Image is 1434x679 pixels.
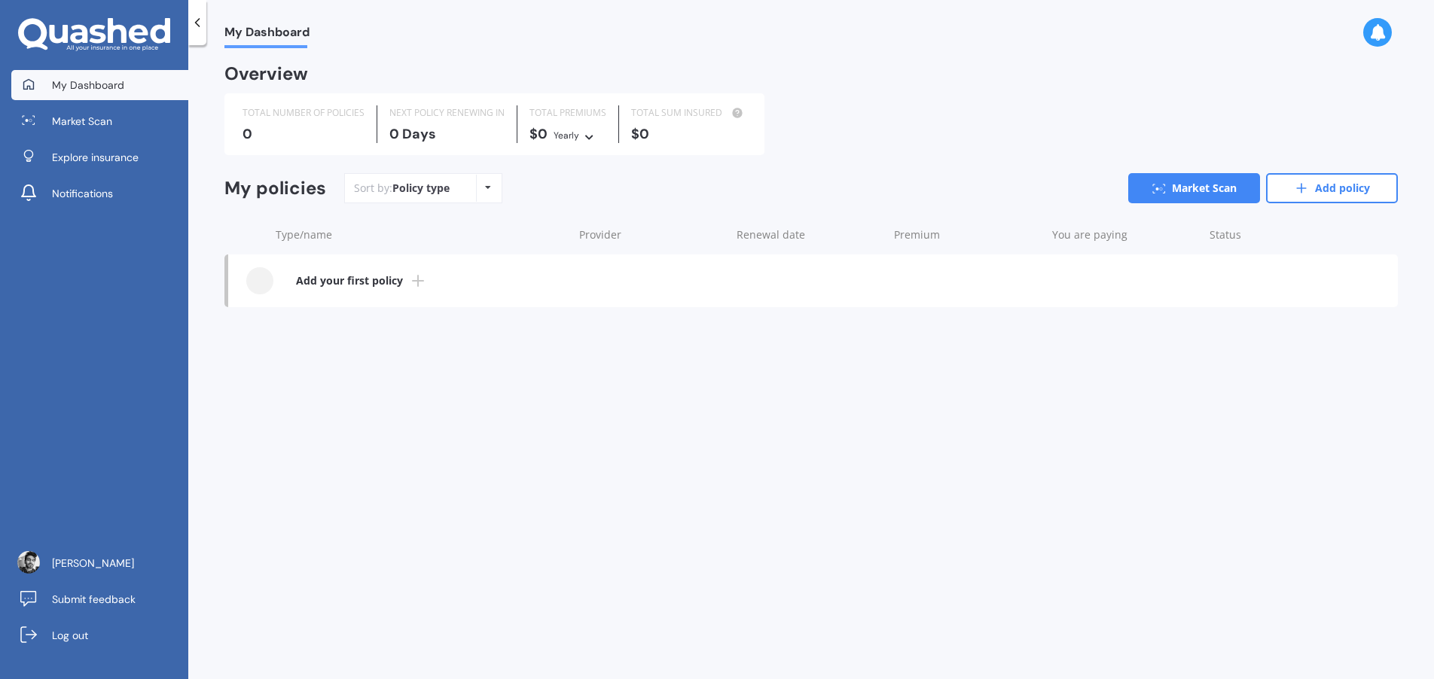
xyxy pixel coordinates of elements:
div: My policies [224,178,326,199]
a: My Dashboard [11,70,188,100]
div: Yearly [554,128,579,143]
a: Add policy [1266,173,1398,203]
span: Notifications [52,186,113,201]
span: Explore insurance [52,150,139,165]
div: Sort by: [354,181,450,196]
div: Provider [579,227,725,242]
a: Log out [11,620,188,650]
div: TOTAL SUM INSURED [631,105,746,120]
div: Type/name [276,227,567,242]
a: Explore insurance [11,142,188,172]
span: Log out [52,628,88,643]
a: Notifications [11,178,188,209]
div: $0 [631,126,746,142]
div: Policy type [392,181,450,196]
span: My Dashboard [52,78,124,93]
div: $0 [529,126,606,143]
img: ACg8ocK_W0y-0Wh9WDCM0CvNXKuRLTouBulVhGLe7ISNKJqSRndfkIZ67w=s96-c [17,551,40,574]
div: TOTAL PREMIUMS [529,105,606,120]
div: Renewal date [737,227,882,242]
span: Submit feedback [52,592,136,607]
a: Market Scan [1128,173,1260,203]
a: Market Scan [11,106,188,136]
a: Add your first policy [228,254,1398,307]
div: Premium [894,227,1039,242]
div: Overview [224,66,308,81]
div: NEXT POLICY RENEWING IN [389,105,505,120]
div: 0 [243,126,365,142]
span: My Dashboard [224,25,310,45]
span: Market Scan [52,114,112,129]
a: [PERSON_NAME] [11,548,188,578]
a: Submit feedback [11,584,188,614]
span: [PERSON_NAME] [52,556,134,571]
div: 0 Days [389,126,505,142]
b: Add your first policy [296,273,403,288]
div: TOTAL NUMBER OF POLICIES [243,105,365,120]
div: Status [1210,227,1323,242]
div: You are paying [1052,227,1198,242]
